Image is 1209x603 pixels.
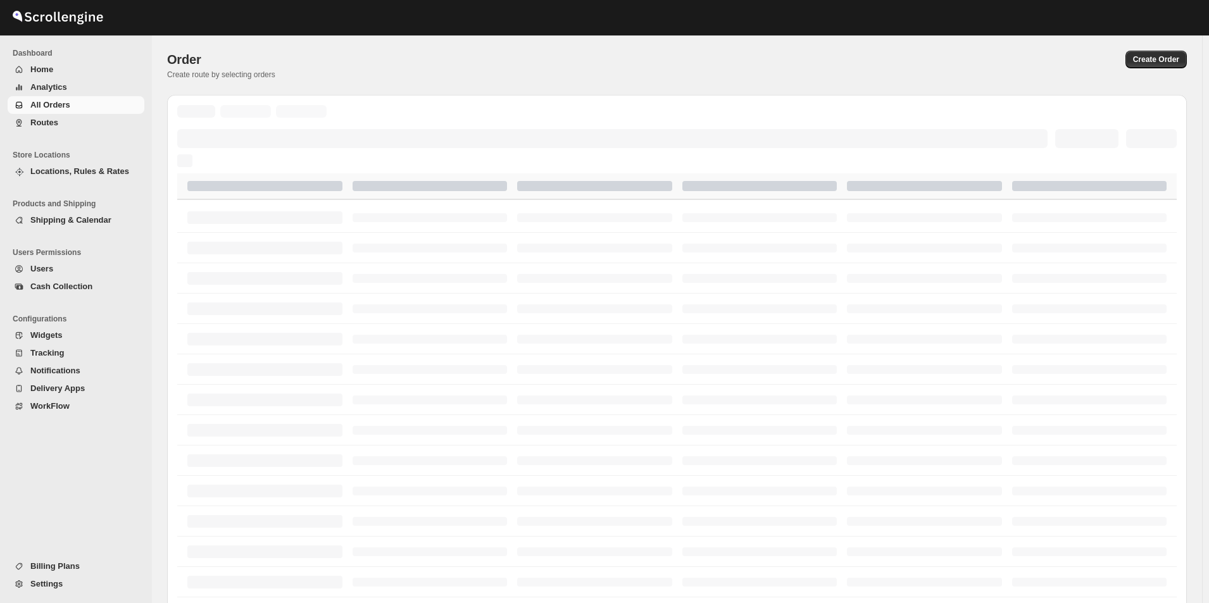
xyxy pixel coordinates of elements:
p: Create route by selecting orders [167,70,692,80]
span: Cash Collection [30,282,92,291]
span: Routes [30,118,58,127]
button: Analytics [8,78,144,96]
span: Products and Shipping [13,199,146,209]
span: Order [167,53,201,66]
span: Settings [30,579,63,588]
span: Shipping & Calendar [30,215,111,225]
button: Shipping & Calendar [8,211,144,229]
span: Create Order [1133,54,1179,65]
span: Notifications [30,366,80,375]
span: Locations, Rules & Rates [30,166,129,176]
span: Tracking [30,348,64,357]
button: Create custom order [1125,51,1187,68]
button: Widgets [8,326,144,344]
span: WorkFlow [30,401,70,411]
span: Users [30,264,53,273]
span: Users Permissions [13,247,146,258]
span: Configurations [13,314,146,324]
button: Home [8,61,144,78]
button: Cash Collection [8,278,144,295]
span: All Orders [30,100,70,109]
button: Locations, Rules & Rates [8,163,144,180]
span: Widgets [30,330,62,340]
span: Billing Plans [30,561,80,571]
span: Delivery Apps [30,383,85,393]
button: Routes [8,114,144,132]
button: Settings [8,575,144,593]
button: Billing Plans [8,557,144,575]
span: Dashboard [13,48,146,58]
button: Notifications [8,362,144,380]
button: Delivery Apps [8,380,144,397]
span: Home [30,65,53,74]
span: Analytics [30,82,67,92]
span: Store Locations [13,150,146,160]
button: Users [8,260,144,278]
button: All Orders [8,96,144,114]
button: Tracking [8,344,144,362]
button: WorkFlow [8,397,144,415]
